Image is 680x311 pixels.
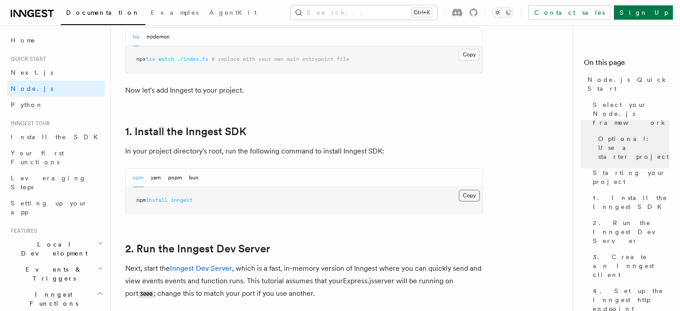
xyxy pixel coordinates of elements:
span: tsx [146,56,155,62]
span: Events & Triggers [7,265,97,283]
span: Starting your project [593,168,669,186]
a: Optional: Use a starter project [595,131,669,165]
a: Inngest Dev Server [170,264,232,273]
span: Node.js Quick Start [587,75,669,93]
button: Events & Triggers [7,261,105,286]
a: Starting your project [589,165,669,190]
button: bun [189,169,199,187]
p: In your project directory's root, run the following command to install Inngest SDK: [125,145,483,158]
span: watch [158,56,174,62]
span: inngest [171,197,193,203]
a: 1. Install the Inngest SDK [125,125,246,138]
a: Install the SDK [7,129,105,145]
span: Features [7,227,37,234]
span: Inngest tour [7,120,50,127]
span: Leveraging Steps [11,175,86,191]
a: Your first Functions [7,145,105,170]
code: 3000 [138,290,154,298]
a: 2. Run the Inngest Dev Server [589,215,669,249]
button: pnpm [168,169,182,187]
span: Python [11,101,43,108]
span: Node.js [11,85,53,92]
span: AgentKit [209,9,257,16]
span: Next.js [11,69,53,76]
button: npm [133,169,144,187]
button: Toggle dark mode [492,7,514,18]
a: 3. Create an Inngest client [589,249,669,283]
span: Inngest Functions [7,290,97,308]
span: npx [136,56,146,62]
span: 3. Create an Inngest client [593,252,669,279]
span: Local Development [7,240,97,258]
button: Local Development [7,236,105,261]
span: Select your Node.js framework [593,100,669,127]
span: Your first Functions [11,149,64,166]
p: Now let's add Inngest to your project. [125,84,483,97]
a: Documentation [61,3,145,25]
a: Python [7,97,105,113]
button: Copy [459,49,480,60]
span: 2. Run the Inngest Dev Server [593,218,669,245]
span: Documentation [66,9,140,16]
span: install [146,197,168,203]
kbd: Ctrl+K [412,8,432,17]
span: ./index.ts [177,56,208,62]
span: Examples [151,9,199,16]
a: Next.js [7,64,105,81]
a: 1. Install the Inngest SDK [589,190,669,215]
button: nodemon [147,28,170,46]
a: 2. Run the Inngest Dev Server [125,243,270,255]
span: Home [11,36,36,45]
a: Sign Up [614,5,673,20]
span: 1. Install the Inngest SDK [593,193,669,211]
span: npm [136,197,146,203]
button: tsx [133,28,139,46]
button: Copy [459,190,480,201]
a: Setting up your app [7,195,105,220]
a: Select your Node.js framework [589,97,669,131]
a: Node.js [7,81,105,97]
p: Next, start the , which is a fast, in-memory version of Inngest where you can quickly send and vi... [125,262,483,300]
h4: On this page [584,57,669,72]
a: Leveraging Steps [7,170,105,195]
a: Examples [145,3,204,24]
span: Setting up your app [11,200,88,216]
a: Contact sales [528,5,610,20]
span: # replace with your own main entrypoint file [211,56,349,62]
span: Optional: Use a starter project [598,134,669,161]
button: Search...Ctrl+K [291,5,437,20]
span: Quick start [7,55,46,63]
a: Node.js Quick Start [584,72,669,97]
a: AgentKit [204,3,262,24]
span: Install the SDK [11,133,103,141]
button: yarn [151,169,161,187]
a: Home [7,32,105,48]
